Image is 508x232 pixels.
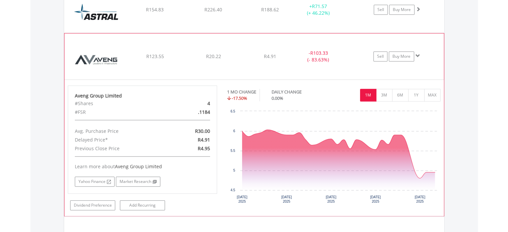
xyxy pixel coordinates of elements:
img: EQU.ZA.AEG.png [68,42,125,78]
div: Previous Close Price [70,144,167,153]
span: R226.40 [204,6,222,13]
text: 5.5 [230,149,235,153]
span: R20.22 [206,53,221,59]
text: [DATE] 2025 [326,195,336,203]
div: Avg. Purchase Price [70,127,167,136]
span: R103.33 [310,50,328,56]
div: Learn more about [75,163,210,170]
text: 6 [233,129,235,133]
span: R188.62 [261,6,279,13]
div: Delayed Price* [70,136,167,144]
span: R154.83 [146,6,164,13]
button: 1Y [408,89,425,101]
span: R4.91 [198,137,210,143]
text: 6.5 [230,109,235,113]
div: + (+ 46.22%) [293,3,344,16]
span: Aveng Group Limited [115,163,162,170]
div: DAILY CHANGE [272,89,325,95]
a: Market Research [116,177,160,187]
a: Yahoo Finance [75,177,115,187]
button: 3M [376,89,392,101]
a: Sell [373,51,387,61]
svg: Interactive chart [227,108,440,208]
button: MAX [424,89,441,101]
text: [DATE] 2025 [281,195,292,203]
div: 1 MO CHANGE [227,89,256,95]
span: R30.00 [195,128,210,134]
span: R4.95 [198,145,210,152]
text: [DATE] 2025 [370,195,381,203]
a: Sell [374,5,388,15]
text: [DATE] 2025 [415,195,426,203]
div: .1184 [167,108,215,117]
button: 6M [392,89,408,101]
div: #Shares [70,99,167,108]
span: R4.91 [264,53,276,59]
div: #FSR [70,108,167,117]
a: Buy More [389,5,414,15]
a: Buy More [389,51,414,61]
span: 0.00% [272,95,283,101]
a: Add Recurring [120,200,165,210]
span: -17.50% [232,95,247,101]
span: R123.55 [146,53,164,59]
text: 4.5 [230,188,235,192]
div: 4 [167,99,215,108]
span: R71.57 [312,3,327,9]
text: 5 [233,169,235,172]
div: Chart. Highcharts interactive chart. [227,108,441,208]
text: [DATE] 2025 [237,195,247,203]
div: Aveng Group Limited [75,92,210,99]
div: - (- 83.63%) [293,50,343,63]
button: 1M [360,89,376,101]
a: Dividend Preference [70,200,115,210]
